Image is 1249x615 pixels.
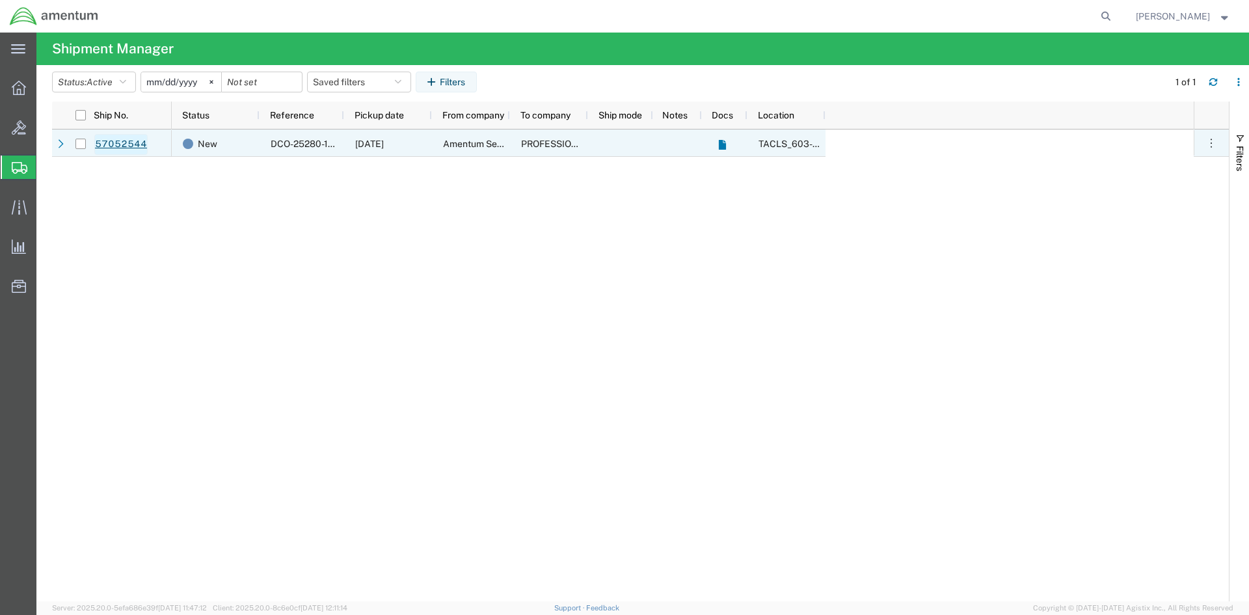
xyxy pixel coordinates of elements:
span: Ship mode [598,110,642,120]
span: 10/07/2025 [355,139,384,149]
span: Notes [662,110,688,120]
span: Server: 2025.20.0-5efa686e39f [52,604,207,612]
span: [DATE] 11:47:12 [158,604,207,612]
span: DCO-25280-169217 [271,139,354,149]
button: Filters [416,72,477,92]
span: TACLS_603-Concord, NH [759,139,1002,149]
button: Status:Active [52,72,136,92]
button: [PERSON_NAME] [1135,8,1231,24]
span: Active [87,77,113,87]
input: Not set [222,72,302,92]
span: Client: 2025.20.0-8c6e0cf [213,604,347,612]
div: 1 of 1 [1175,75,1198,89]
input: Not set [141,72,221,92]
span: PROFESSIONAL AVIATION ASSOCIATES INC [521,139,710,149]
span: Ship No. [94,110,128,120]
h4: Shipment Manager [52,33,174,65]
span: Location [758,110,794,120]
a: 57052544 [94,134,148,155]
span: Copyright © [DATE]-[DATE] Agistix Inc., All Rights Reserved [1033,603,1233,614]
span: To company [520,110,571,120]
span: Richard Planchet [1136,9,1210,23]
a: Feedback [586,604,619,612]
span: Pickup date [355,110,404,120]
span: From company [442,110,504,120]
span: Amentum Services, Inc. [443,139,541,149]
span: Reference [270,110,314,120]
button: Saved filters [307,72,411,92]
span: [DATE] 12:11:14 [301,604,347,612]
span: New [198,130,217,157]
span: Docs [712,110,733,120]
span: Filters [1235,146,1245,171]
img: logo [9,7,99,26]
span: Status [182,110,209,120]
a: Support [554,604,587,612]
